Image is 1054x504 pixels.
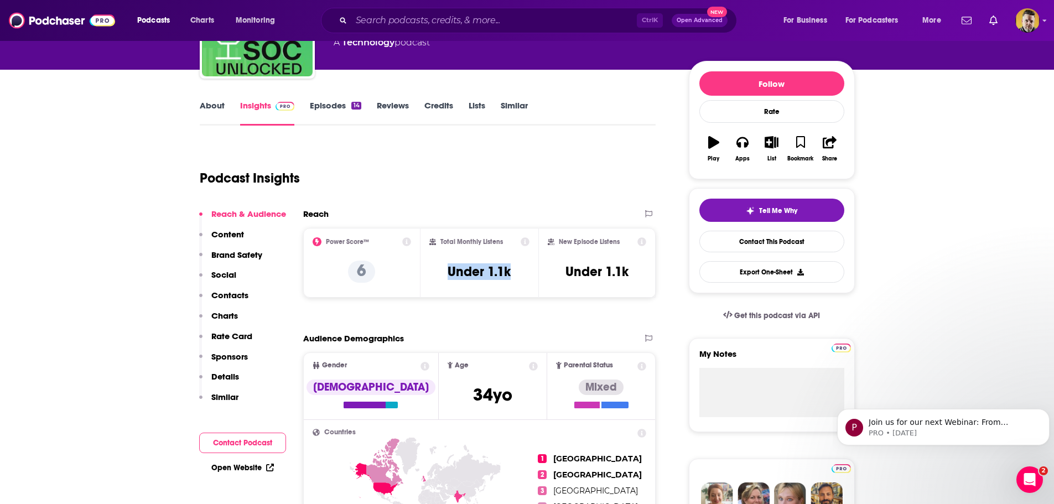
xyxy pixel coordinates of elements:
[455,362,469,369] span: Age
[240,100,295,126] a: InsightsPodchaser Pro
[303,333,404,344] h2: Audience Demographics
[832,464,851,473] img: Podchaser Pro
[440,238,503,246] h2: Total Monthly Listens
[199,209,286,229] button: Reach & Audience
[469,100,485,126] a: Lists
[211,351,248,362] p: Sponsors
[553,454,642,464] span: [GEOGRAPHIC_DATA]
[699,231,844,252] a: Contact This Podcast
[307,380,435,395] div: [DEMOGRAPHIC_DATA]
[579,380,624,395] div: Mixed
[714,302,829,329] a: Get this podcast via API
[559,238,620,246] h2: New Episode Listens
[348,261,375,283] p: 6
[672,14,728,27] button: Open AdvancedNew
[501,100,528,126] a: Similar
[129,12,184,29] button: open menu
[199,229,244,250] button: Content
[199,433,286,453] button: Contact Podcast
[565,263,629,280] h3: Under 1.1k
[331,8,747,33] div: Search podcasts, credits, & more...
[211,269,236,280] p: Social
[211,371,239,382] p: Details
[677,18,723,23] span: Open Advanced
[957,11,976,30] a: Show notifications dropdown
[734,311,820,320] span: Get this podcast via API
[424,100,453,126] a: Credits
[735,155,750,162] div: Apps
[708,155,719,162] div: Play
[199,371,239,392] button: Details
[699,349,844,368] label: My Notes
[845,13,899,28] span: For Podcasters
[36,43,203,53] p: Message from PRO, sent 33w ago
[767,155,776,162] div: List
[303,209,329,219] h2: Reach
[1015,8,1040,33] span: Logged in as JohnMoore
[786,129,815,169] button: Bookmark
[553,486,638,496] span: [GEOGRAPHIC_DATA]
[473,384,512,406] span: 34 yo
[757,129,786,169] button: List
[351,102,361,110] div: 14
[746,206,755,215] img: tell me why sparkle
[832,344,851,352] img: Podchaser Pro
[342,37,394,48] a: Technology
[815,129,844,169] button: Share
[199,290,248,310] button: Contacts
[351,12,637,29] input: Search podcasts, credits, & more...
[324,429,356,436] span: Countries
[211,250,262,260] p: Brand Safety
[922,13,941,28] span: More
[985,11,1002,30] a: Show notifications dropdown
[448,263,511,280] h3: Under 1.1k
[199,392,238,412] button: Similar
[36,32,201,283] span: Join us for our next Webinar: From Pushback to Payoff: Building Buy-In for Niche Podcast Placemen...
[637,13,663,28] span: Ctrl K
[228,12,289,29] button: open menu
[199,331,252,351] button: Rate Card
[699,71,844,96] button: Follow
[832,342,851,352] a: Pro website
[199,351,248,372] button: Sponsors
[538,454,547,463] span: 1
[211,290,248,300] p: Contacts
[699,129,728,169] button: Play
[236,13,275,28] span: Monitoring
[326,238,369,246] h2: Power Score™
[783,13,827,28] span: For Business
[211,392,238,402] p: Similar
[199,310,238,331] button: Charts
[211,331,252,341] p: Rate Card
[787,155,813,162] div: Bookmark
[707,7,727,17] span: New
[211,229,244,240] p: Content
[1016,466,1043,493] iframe: Intercom live chat
[1015,8,1040,33] button: Show profile menu
[1039,466,1048,475] span: 2
[564,362,613,369] span: Parental Status
[833,386,1054,463] iframe: Intercom notifications message
[553,470,642,480] span: [GEOGRAPHIC_DATA]
[276,102,295,111] img: Podchaser Pro
[322,362,347,369] span: Gender
[759,206,797,215] span: Tell Me Why
[915,12,955,29] button: open menu
[9,10,115,31] img: Podchaser - Follow, Share and Rate Podcasts
[199,269,236,290] button: Social
[776,12,841,29] button: open menu
[211,310,238,321] p: Charts
[200,170,300,186] h1: Podcast Insights
[538,486,547,495] span: 3
[822,155,837,162] div: Share
[211,209,286,219] p: Reach & Audience
[699,100,844,123] div: Rate
[183,12,221,29] a: Charts
[137,13,170,28] span: Podcasts
[832,463,851,473] a: Pro website
[377,100,409,126] a: Reviews
[334,36,430,49] div: A podcast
